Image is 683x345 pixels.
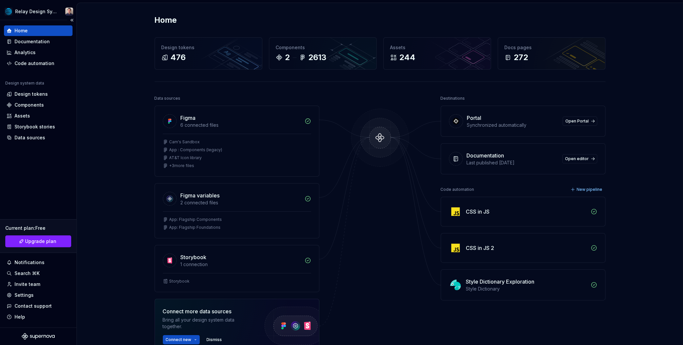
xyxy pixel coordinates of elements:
[4,111,73,121] a: Assets
[466,208,490,216] div: CSS in JS
[4,132,73,143] a: Data sources
[383,37,491,70] a: Assets244
[22,333,55,340] svg: Supernova Logo
[466,286,587,292] div: Style Dictionary
[181,122,301,128] div: 6 connected files
[5,235,71,247] button: Upgrade plan
[566,119,589,124] span: Open Portal
[15,270,40,277] div: Search ⌘K
[15,281,40,288] div: Invite team
[155,106,319,177] a: Figma6 connected filesCam's SandboxApp : Components (legacy)AT&T Icon library+3more files
[4,257,73,268] button: Notifications
[4,301,73,311] button: Contact support
[163,335,200,344] button: Connect new
[15,259,45,266] div: Notifications
[466,278,535,286] div: Style Dictionary Exploration
[577,187,603,192] span: New pipeline
[15,8,57,15] div: Relay Design System
[4,100,73,110] a: Components
[514,52,528,63] div: 272
[15,49,36,56] div: Analytics
[15,123,55,130] div: Storybook stories
[4,25,73,36] a: Home
[207,337,222,342] span: Dismiss
[467,159,558,166] div: Last published [DATE]
[169,147,223,153] div: App : Components (legacy)
[204,335,225,344] button: Dismiss
[169,225,221,230] div: App: Flagship Foundations
[166,337,192,342] span: Connect new
[15,292,34,298] div: Settings
[441,185,474,194] div: Code automation
[15,91,48,97] div: Design tokens
[563,117,597,126] a: Open Portal
[15,60,54,67] div: Code automation
[15,303,52,309] div: Contact support
[162,44,255,51] div: Design tokens
[4,268,73,279] button: Search ⌘K
[169,217,222,222] div: App: Flagship Components
[309,52,327,63] div: 2613
[155,245,319,292] a: Storybook1 connectionStorybook
[169,279,190,284] div: Storybook
[4,89,73,99] a: Design tokens
[467,114,482,122] div: Portal
[4,121,73,132] a: Storybook stories
[181,253,207,261] div: Storybook
[181,191,220,199] div: Figma variables
[466,244,494,252] div: CSS in JS 2
[169,163,194,168] div: + 3 more files
[155,15,177,25] h2: Home
[15,38,50,45] div: Documentation
[5,81,44,86] div: Design system data
[569,185,606,194] button: New pipeline
[15,113,30,119] div: Assets
[5,8,13,16] img: 25159035-79e5-4ffd-8a60-56b794307018.png
[155,183,319,238] a: Figma variables2 connected filesApp: Flagship ComponentsApp: Flagship Foundations
[4,279,73,290] a: Invite team
[562,154,597,163] a: Open editor
[400,52,416,63] div: 244
[163,307,252,315] div: Connect more data sources
[505,44,599,51] div: Docs pages
[181,114,196,122] div: Figma
[163,317,252,330] div: Bring all your design system data together.
[565,156,589,161] span: Open editor
[15,27,28,34] div: Home
[169,139,200,145] div: Cam's Sandbox
[467,152,504,159] div: Documentation
[171,52,186,63] div: 476
[15,314,25,320] div: Help
[441,94,465,103] div: Destinations
[181,261,301,268] div: 1 connection
[269,37,377,70] a: Components22613
[5,225,71,231] div: Current plan : Free
[1,4,75,18] button: Relay Design SystemBobby Tan
[285,52,290,63] div: 2
[67,16,76,25] button: Collapse sidebar
[4,290,73,300] a: Settings
[15,134,45,141] div: Data sources
[155,37,262,70] a: Design tokens476
[4,36,73,47] a: Documentation
[390,44,484,51] div: Assets
[4,312,73,322] button: Help
[65,8,73,16] img: Bobby Tan
[4,58,73,69] a: Code automation
[169,155,202,160] div: AT&T Icon library
[25,238,57,245] span: Upgrade plan
[4,47,73,58] a: Analytics
[181,199,301,206] div: 2 connected files
[498,37,606,70] a: Docs pages272
[276,44,370,51] div: Components
[467,122,559,128] div: Synchronized automatically
[15,102,44,108] div: Components
[155,94,181,103] div: Data sources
